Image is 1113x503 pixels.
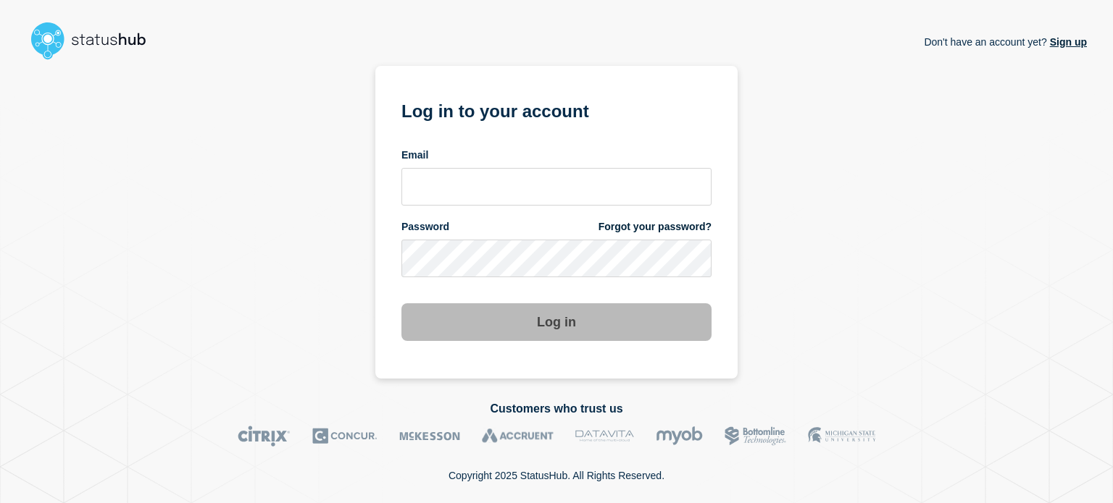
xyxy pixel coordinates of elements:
h2: Customers who trust us [26,402,1087,415]
img: myob logo [656,426,703,447]
input: password input [401,240,712,277]
img: Citrix logo [238,426,291,447]
a: Sign up [1047,36,1087,48]
img: Bottomline logo [725,426,786,447]
img: Accruent logo [482,426,554,447]
p: Don't have an account yet? [924,25,1087,59]
input: email input [401,168,712,206]
p: Copyright 2025 StatusHub. All Rights Reserved. [449,470,664,481]
button: Log in [401,303,712,341]
img: MSU logo [808,426,875,447]
span: Email [401,148,428,162]
a: Forgot your password? [599,220,712,234]
span: Password [401,220,449,234]
img: Concur logo [312,426,378,447]
img: DataVita logo [575,426,634,447]
img: StatusHub logo [26,17,164,64]
img: McKesson logo [399,426,460,447]
h1: Log in to your account [401,96,712,123]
